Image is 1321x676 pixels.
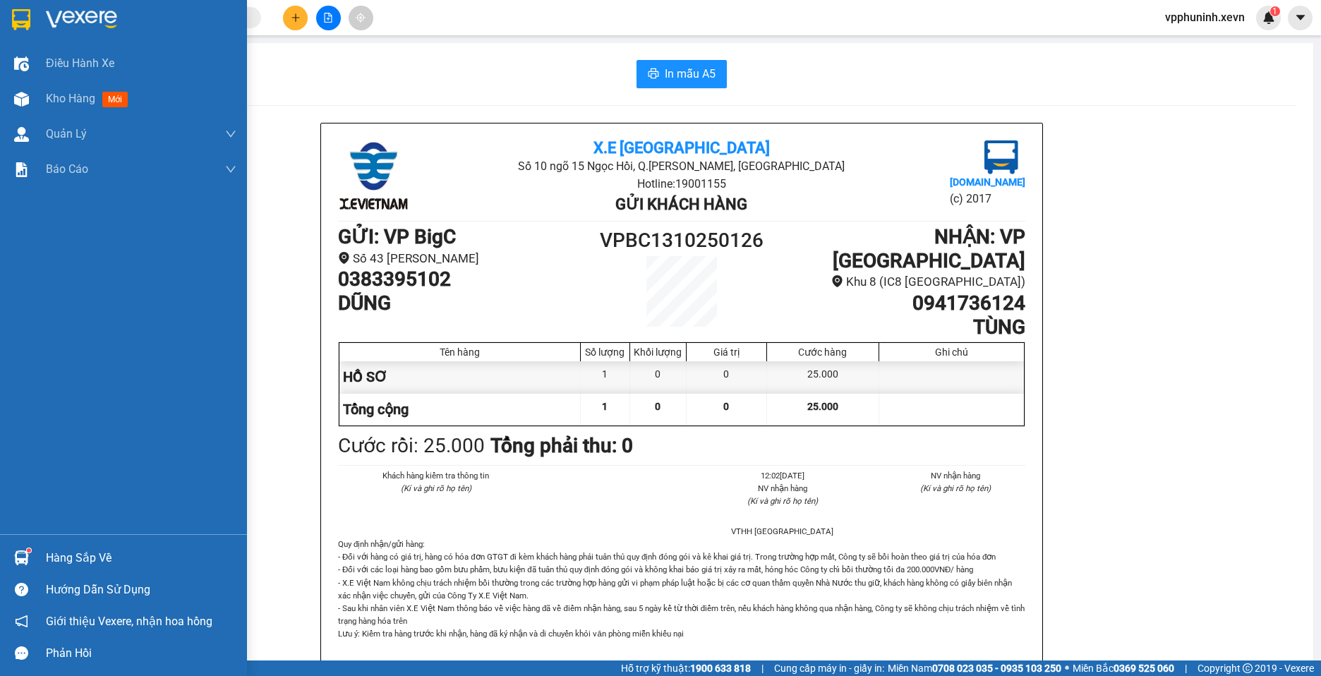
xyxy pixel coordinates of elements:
[630,361,687,393] div: 0
[490,434,633,457] b: Tổng phải thu: 0
[338,291,596,315] h1: DŨNG
[833,225,1025,272] b: NHẬN : VP [GEOGRAPHIC_DATA]
[768,291,1025,315] h1: 0941736124
[1243,663,1253,673] span: copyright
[1185,660,1187,676] span: |
[18,102,210,150] b: GỬI : VP [GEOGRAPHIC_DATA]
[1288,6,1313,30] button: caret-down
[655,401,660,412] span: 0
[316,6,341,30] button: file-add
[768,272,1025,291] li: Khu 8 (IC8 [GEOGRAPHIC_DATA])
[950,190,1025,207] li: (c) 2017
[767,361,879,393] div: 25.000
[1073,660,1174,676] span: Miền Bắc
[634,346,682,358] div: Khối lượng
[771,346,875,358] div: Cước hàng
[888,660,1061,676] span: Miền Nam
[747,496,818,506] i: (Kí và ghi rõ họ tên)
[46,548,236,569] div: Hàng sắp về
[883,346,1020,358] div: Ghi chú
[713,525,852,538] li: VTHH [GEOGRAPHIC_DATA]
[637,60,727,88] button: printerIn mẫu A5
[46,579,236,600] div: Hướng dẫn sử dụng
[18,18,88,88] img: logo.jpg
[687,361,767,393] div: 0
[338,538,1025,640] div: Quy định nhận/gửi hàng :
[338,550,1025,639] p: - Đối với hàng có giá trị, hàng có hóa đơn GTGT đi kèm khách hàng phải tuân thủ quy định đóng gói...
[831,275,843,287] span: environment
[1272,6,1277,16] span: 1
[768,315,1025,339] h1: TÙNG
[1154,8,1256,26] span: vpphuninh.xevn
[338,249,596,268] li: Số 43 [PERSON_NAME]
[15,646,28,660] span: message
[225,128,236,140] span: down
[14,56,29,71] img: warehouse-icon
[14,92,29,107] img: warehouse-icon
[338,252,350,264] span: environment
[615,195,747,213] b: Gửi khách hàng
[15,583,28,596] span: question-circle
[338,267,596,291] h1: 0383395102
[356,13,366,23] span: aim
[46,160,88,178] span: Báo cáo
[283,6,308,30] button: plus
[46,643,236,664] div: Phản hồi
[602,401,608,412] span: 1
[46,54,114,72] span: Điều hành xe
[723,401,729,412] span: 0
[1114,663,1174,674] strong: 0369 525 060
[46,92,95,105] span: Kho hàng
[581,361,630,393] div: 1
[132,52,590,70] li: Hotline: 19001155
[690,346,763,358] div: Giá trị
[12,9,30,30] img: logo-vxr
[774,660,884,676] span: Cung cấp máy in - giấy in:
[366,469,506,482] li: Khách hàng kiểm tra thông tin
[596,225,768,256] h1: VPBC1310250126
[401,483,471,493] i: (Kí và ghi rõ họ tên)
[621,660,751,676] span: Hỗ trợ kỹ thuật:
[339,361,581,393] div: HỒ SƠ
[1065,665,1069,671] span: ⚪️
[338,225,456,248] b: GỬI : VP BigC
[886,469,1026,482] li: NV nhận hàng
[920,483,991,493] i: (Kí và ghi rõ họ tên)
[713,469,852,482] li: 12:02[DATE]
[102,92,128,107] span: mới
[349,6,373,30] button: aim
[584,346,626,358] div: Số lượng
[338,430,485,461] div: Cước rồi : 25.000
[46,125,87,143] span: Quản Lý
[1294,11,1307,24] span: caret-down
[46,612,212,630] span: Giới thiệu Vexere, nhận hoa hồng
[27,548,31,553] sup: 1
[1262,11,1275,24] img: icon-new-feature
[1270,6,1280,16] sup: 1
[15,615,28,628] span: notification
[648,68,659,81] span: printer
[452,175,910,193] li: Hotline: 19001155
[807,401,838,412] span: 25.000
[690,663,751,674] strong: 1900 633 818
[452,157,910,175] li: Số 10 ngõ 15 Ngọc Hồi, Q.[PERSON_NAME], [GEOGRAPHIC_DATA]
[343,346,577,358] div: Tên hàng
[323,13,333,23] span: file-add
[593,139,770,157] b: X.E [GEOGRAPHIC_DATA]
[950,176,1025,188] b: [DOMAIN_NAME]
[14,550,29,565] img: warehouse-icon
[14,162,29,177] img: solution-icon
[343,401,409,418] span: Tổng cộng
[338,140,409,211] img: logo.jpg
[14,127,29,142] img: warehouse-icon
[932,663,1061,674] strong: 0708 023 035 - 0935 103 250
[665,65,716,83] span: In mẫu A5
[132,35,590,52] li: Số 10 ngõ 15 Ngọc Hồi, Q.[PERSON_NAME], [GEOGRAPHIC_DATA]
[984,140,1018,174] img: logo.jpg
[713,482,852,495] li: NV nhận hàng
[761,660,764,676] span: |
[291,13,301,23] span: plus
[225,164,236,175] span: down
